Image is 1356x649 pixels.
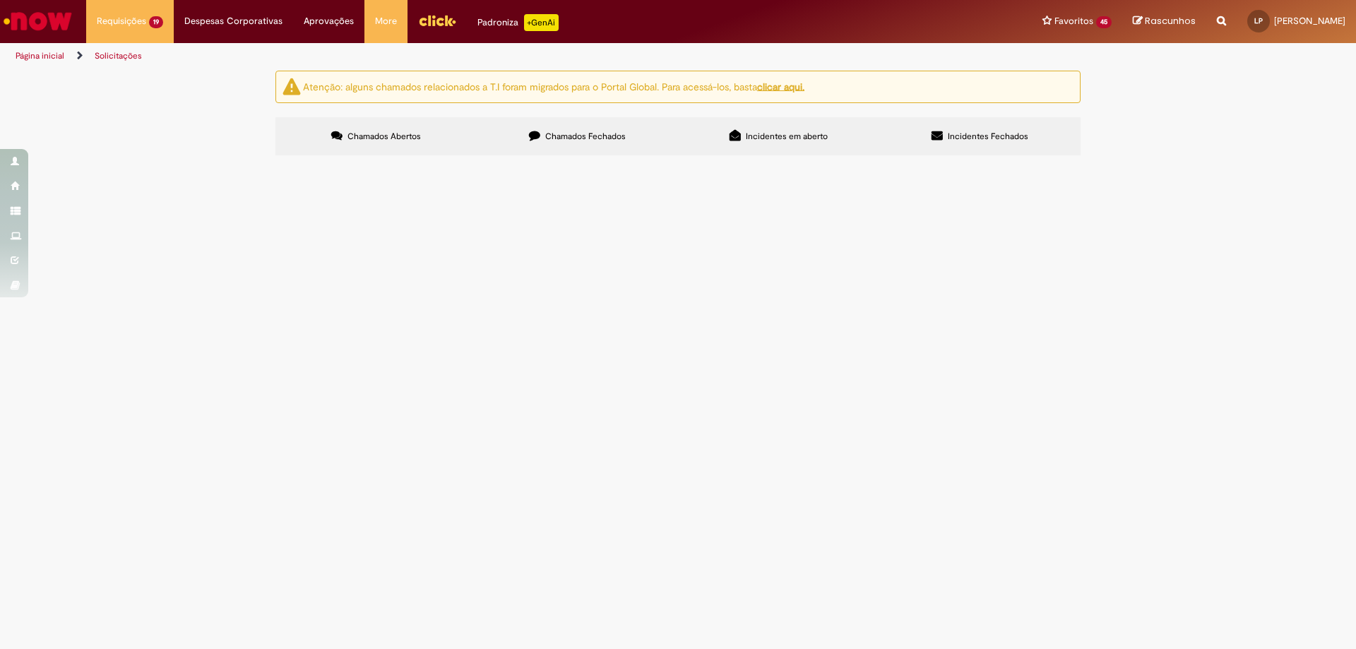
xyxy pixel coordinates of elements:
[524,14,559,31] p: +GenAi
[149,16,163,28] span: 19
[477,14,559,31] div: Padroniza
[1,7,74,35] img: ServiceNow
[95,50,142,61] a: Solicitações
[418,10,456,31] img: click_logo_yellow_360x200.png
[184,14,282,28] span: Despesas Corporativas
[1254,16,1263,25] span: LP
[545,131,626,142] span: Chamados Fechados
[1145,14,1196,28] span: Rascunhos
[1054,14,1093,28] span: Favoritos
[1133,15,1196,28] a: Rascunhos
[1096,16,1112,28] span: 45
[948,131,1028,142] span: Incidentes Fechados
[746,131,828,142] span: Incidentes em aberto
[347,131,421,142] span: Chamados Abertos
[304,14,354,28] span: Aprovações
[16,50,64,61] a: Página inicial
[375,14,397,28] span: More
[11,43,893,69] ul: Trilhas de página
[303,80,804,93] ng-bind-html: Atenção: alguns chamados relacionados a T.I foram migrados para o Portal Global. Para acessá-los,...
[97,14,146,28] span: Requisições
[1274,15,1345,27] span: [PERSON_NAME]
[757,80,804,93] a: clicar aqui.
